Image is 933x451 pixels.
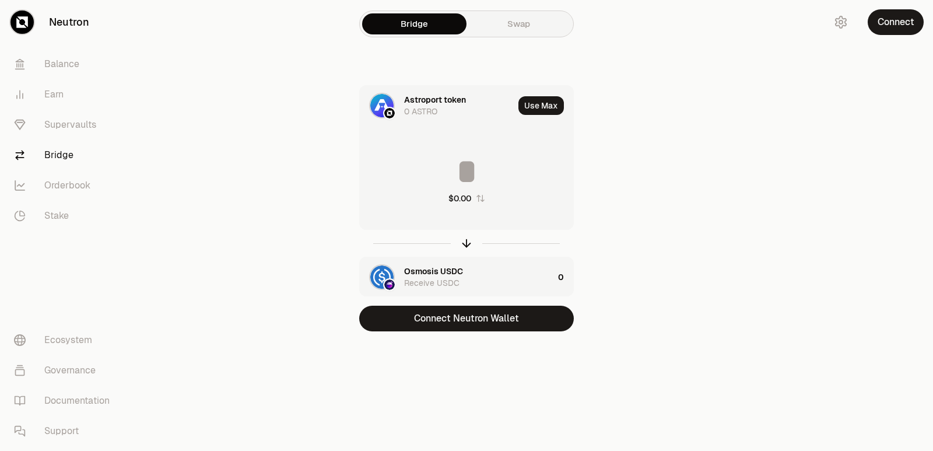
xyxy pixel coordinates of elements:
a: Documentation [5,386,126,416]
div: $0.00 [448,193,471,204]
a: Ecosystem [5,325,126,355]
a: Earn [5,79,126,110]
img: Osmosis Logo [384,279,395,290]
button: Use Max [518,96,564,115]
div: Receive USDC [404,277,460,289]
a: Balance [5,49,126,79]
button: Connect [868,9,924,35]
div: Osmosis USDC [404,265,463,277]
button: $0.00 [448,193,485,204]
img: ASTRO Logo [370,94,394,117]
button: USDC LogoOsmosis LogoOsmosis USDCReceive USDC0 [360,257,573,297]
div: 0 ASTRO [404,106,437,117]
a: Bridge [5,140,126,170]
div: ASTRO LogoNeutron LogoAstroport token0 ASTRO [360,86,514,125]
img: USDC Logo [370,265,394,289]
a: Support [5,416,126,446]
a: Swap [466,13,571,34]
a: Orderbook [5,170,126,201]
a: Stake [5,201,126,231]
img: Neutron Logo [384,108,395,118]
button: Connect Neutron Wallet [359,306,574,331]
div: USDC LogoOsmosis LogoOsmosis USDCReceive USDC [360,257,553,297]
a: Supervaults [5,110,126,140]
div: 0 [558,257,573,297]
div: Astroport token [404,94,466,106]
a: Governance [5,355,126,386]
a: Bridge [362,13,466,34]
